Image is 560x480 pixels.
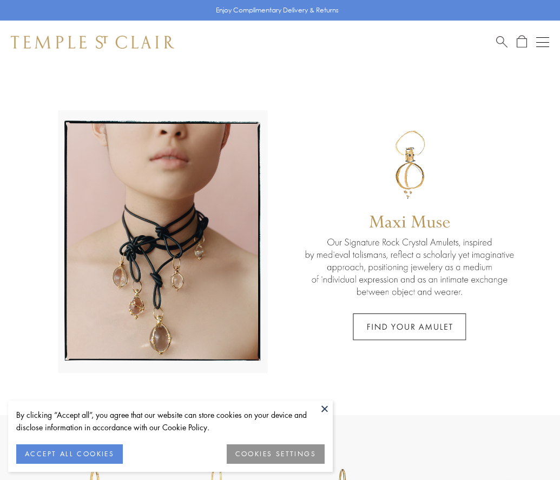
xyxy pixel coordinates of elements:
img: Temple St. Clair [11,36,174,49]
div: By clicking “Accept all”, you agree that our website can store cookies on your device and disclos... [16,409,325,434]
button: Open navigation [536,36,549,49]
p: Enjoy Complimentary Delivery & Returns [216,5,339,16]
a: Search [496,35,508,49]
button: ACCEPT ALL COOKIES [16,444,123,464]
button: COOKIES SETTINGS [227,444,325,464]
a: Open Shopping Bag [517,35,527,49]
